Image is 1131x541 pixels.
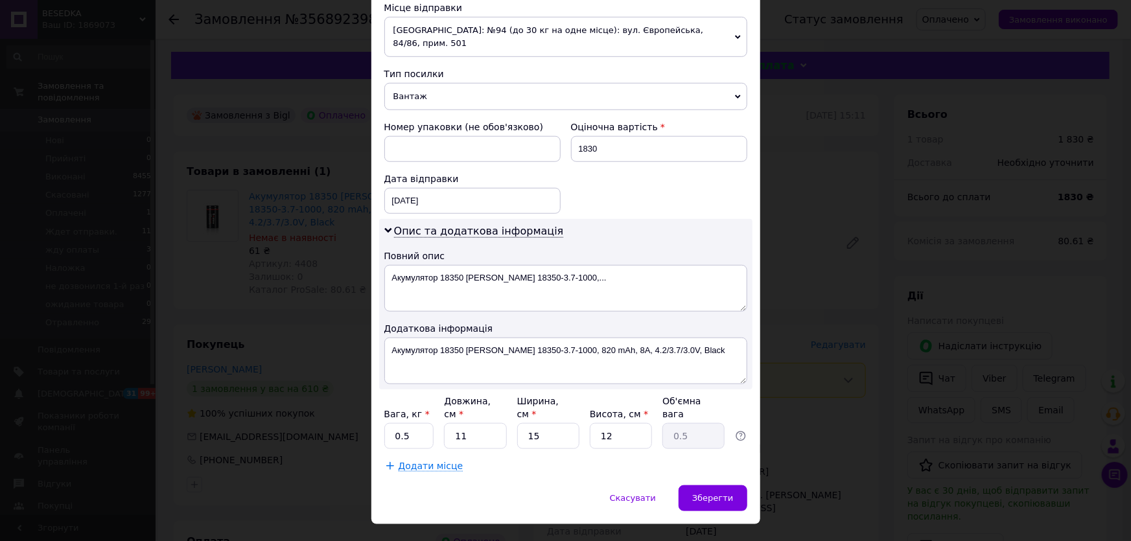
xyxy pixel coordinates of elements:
label: Ширина, см [517,396,559,419]
span: Зберегти [692,493,733,503]
span: [GEOGRAPHIC_DATA]: №94 (до 30 кг на одне місце): вул. Європейська, 84/86, прим. 501 [384,17,747,57]
label: Висота, см [590,409,648,419]
textarea: Акумулятор 18350 [PERSON_NAME] 18350-3.7-1000,... [384,265,747,312]
span: Додати місце [399,461,463,472]
textarea: Акумулятор 18350 [PERSON_NAME] 18350-3.7-1000, 820 mAh, 8A, 4.2/3.7/3.0V, Black [384,338,747,384]
span: Вантаж [384,83,747,110]
div: Додаткова інформація [384,322,747,335]
label: Довжина, см [444,396,491,419]
label: Вага, кг [384,409,430,419]
div: Об'ємна вага [662,395,725,420]
span: Тип посилки [384,69,444,79]
span: Опис та додаткова інформація [394,225,564,238]
div: Дата відправки [384,172,561,185]
div: Номер упаковки (не обов'язково) [384,121,561,133]
div: Оціночна вартість [571,121,747,133]
div: Повний опис [384,249,747,262]
span: Місце відправки [384,3,463,13]
span: Скасувати [610,493,656,503]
